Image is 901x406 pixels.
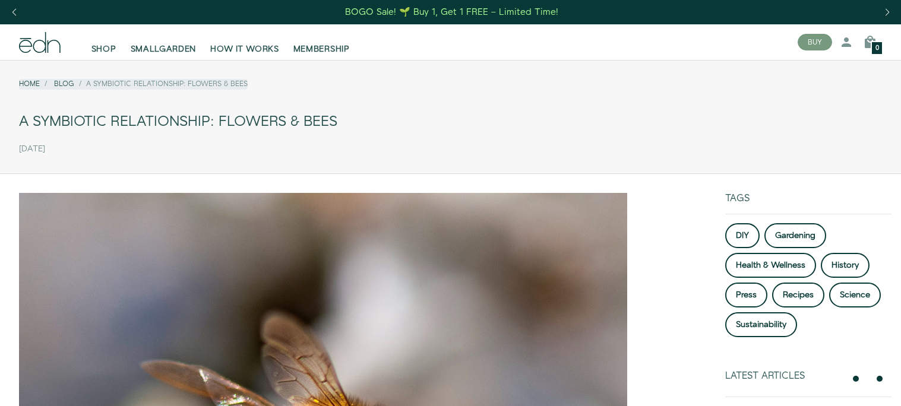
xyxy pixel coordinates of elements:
a: Science [829,283,881,307]
button: BUY [798,34,832,50]
div: BOGO Sale! 🌱 Buy 1, Get 1 FREE – Limited Time! [345,6,558,18]
a: SMALLGARDEN [124,29,204,55]
a: Recipes [772,283,824,307]
a: History [821,253,870,278]
a: MEMBERSHIP [286,29,357,55]
a: Home [19,79,40,89]
nav: breadcrumbs [19,79,248,89]
a: Sustainability [725,312,797,337]
a: BOGO Sale! 🌱 Buy 1, Get 1 FREE – Limited Time! [344,3,559,21]
span: SHOP [91,43,116,55]
a: Blog [54,79,74,89]
a: DIY [725,223,760,248]
span: 0 [875,45,879,52]
a: Press [725,283,767,307]
span: SMALLGARDEN [131,43,197,55]
li: A Symbiotic Relationship: Flowers & Bees [74,79,248,89]
div: A Symbiotic Relationship: Flowers & Bees [19,109,882,135]
a: SHOP [84,29,124,55]
a: Health & Wellness [725,253,816,278]
span: HOW IT WORKS [210,43,279,55]
time: [DATE] [19,144,45,154]
span: MEMBERSHIP [293,43,350,55]
div: Latest Articles [725,370,844,382]
a: Gardening [764,223,826,248]
iframe: Opens a widget where you can find more information [811,370,889,400]
a: HOW IT WORKS [203,29,286,55]
div: Tags [725,193,891,214]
